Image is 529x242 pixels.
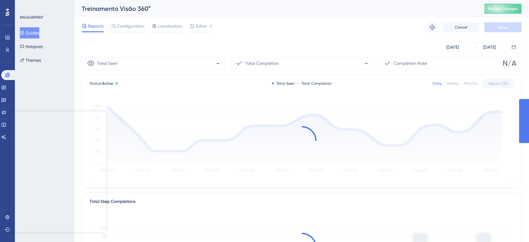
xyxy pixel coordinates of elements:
div: ENGAGEMENT [20,15,43,20]
button: Cancel [442,22,479,32]
div: Weekly [447,81,459,86]
button: Themes [20,55,41,66]
div: Treinamento Visão 360° [82,4,469,13]
span: Save [499,25,507,30]
span: Localization [158,22,182,30]
span: - [216,58,220,68]
button: Hotspots [20,41,43,52]
iframe: UserGuiding AI Assistant Launcher [503,217,522,236]
div: Total Step Completions [90,198,135,205]
div: Monthly [464,81,478,86]
span: Cancel [455,25,467,30]
div: Daily [433,81,442,86]
span: Status: [90,81,113,86]
div: [DATE] [483,43,496,51]
button: Publish Changes [484,4,522,14]
div: Total Completion [297,81,332,86]
span: Configuration [117,22,144,30]
span: Total Seen [97,60,118,67]
button: Save [484,22,522,32]
span: Editor [196,22,207,30]
span: Active [102,81,113,86]
div: [DATE] [446,43,459,51]
span: - [364,58,368,68]
span: Reports [88,22,104,30]
span: Export CSV [489,81,508,86]
span: N/A [503,58,516,68]
button: Export CSV [483,78,514,88]
span: Publish Changes [488,6,518,11]
div: Total Seen [272,81,295,86]
button: Guides [20,27,39,38]
span: Total Completion [245,60,279,67]
span: Completion Rate [394,60,427,67]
